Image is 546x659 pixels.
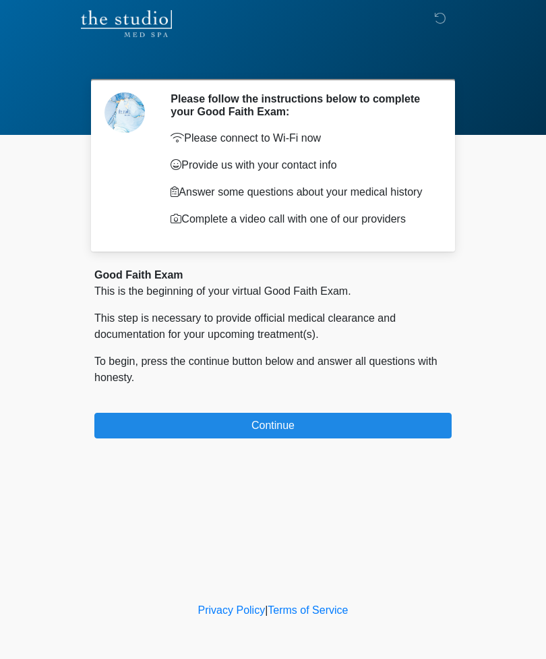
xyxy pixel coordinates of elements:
[171,130,431,146] p: Please connect to Wi-Fi now
[198,604,266,616] a: Privacy Policy
[104,92,145,133] img: Agent Avatar
[94,413,452,438] button: Continue
[171,157,431,173] p: Provide us with your contact info
[84,49,462,74] h1: ‎ ‎
[94,353,452,386] p: To begin, press the continue button below and answer all questions with honesty.
[171,211,431,227] p: Complete a video call with one of our providers
[94,267,452,283] div: Good Faith Exam
[171,92,431,118] h2: Please follow the instructions below to complete your Good Faith Exam:
[94,283,452,299] p: This is the beginning of your virtual Good Faith Exam.
[171,184,431,200] p: Answer some questions about your medical history
[268,604,348,616] a: Terms of Service
[94,310,452,343] p: This step is necessary to provide official medical clearance and documentation for your upcoming ...
[81,10,172,37] img: The Studio Med Spa Logo
[265,604,268,616] a: |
